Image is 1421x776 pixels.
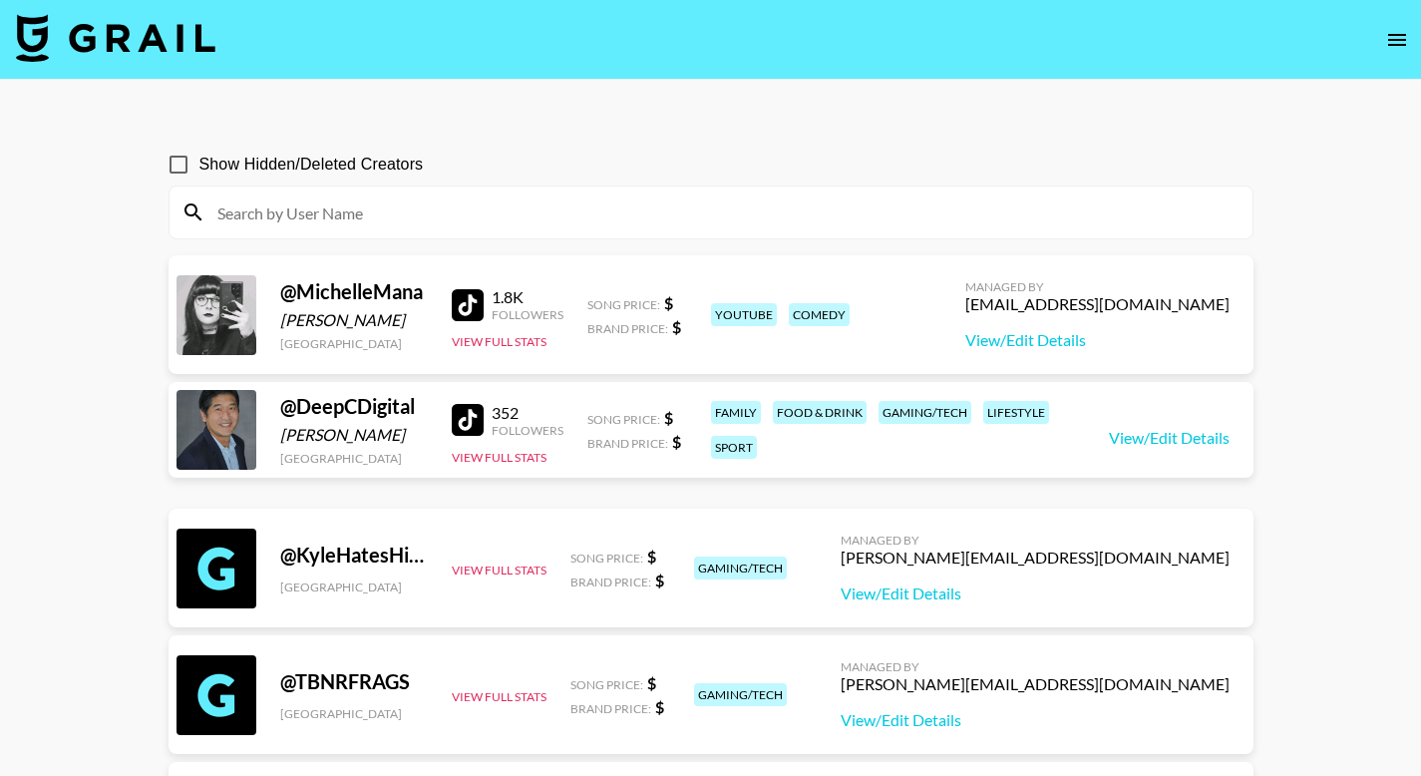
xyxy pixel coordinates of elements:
[711,401,761,424] div: family
[587,412,660,427] span: Song Price:
[280,580,428,594] div: [GEOGRAPHIC_DATA]
[647,673,656,692] strong: $
[672,432,681,451] strong: $
[1109,428,1230,448] a: View/Edit Details
[773,401,867,424] div: food & drink
[694,683,787,706] div: gaming/tech
[983,401,1049,424] div: lifestyle
[452,450,546,465] button: View Full Stats
[280,279,428,304] div: @ MichelleMana
[570,701,651,716] span: Brand Price:
[452,563,546,578] button: View Full Stats
[452,689,546,704] button: View Full Stats
[1377,20,1417,60] button: open drawer
[841,533,1230,548] div: Managed By
[280,706,428,721] div: [GEOGRAPHIC_DATA]
[280,394,428,419] div: @ DeepCDigital
[280,425,428,445] div: [PERSON_NAME]
[280,310,428,330] div: [PERSON_NAME]
[280,451,428,466] div: [GEOGRAPHIC_DATA]
[841,548,1230,568] div: [PERSON_NAME][EMAIL_ADDRESS][DOMAIN_NAME]
[711,436,757,459] div: sport
[280,336,428,351] div: [GEOGRAPHIC_DATA]
[965,330,1230,350] a: View/Edit Details
[789,303,850,326] div: comedy
[711,303,777,326] div: youtube
[280,543,428,568] div: @ KyleHatesHiking
[879,401,971,424] div: gaming/tech
[694,557,787,580] div: gaming/tech
[570,551,643,566] span: Song Price:
[492,287,563,307] div: 1.8K
[492,307,563,322] div: Followers
[570,575,651,589] span: Brand Price:
[655,697,664,716] strong: $
[841,583,1230,603] a: View/Edit Details
[587,297,660,312] span: Song Price:
[205,196,1241,228] input: Search by User Name
[841,674,1230,694] div: [PERSON_NAME][EMAIL_ADDRESS][DOMAIN_NAME]
[647,547,656,566] strong: $
[452,334,546,349] button: View Full Stats
[570,677,643,692] span: Song Price:
[664,408,673,427] strong: $
[587,436,668,451] span: Brand Price:
[672,317,681,336] strong: $
[492,403,563,423] div: 352
[841,710,1230,730] a: View/Edit Details
[965,294,1230,314] div: [EMAIL_ADDRESS][DOMAIN_NAME]
[664,293,673,312] strong: $
[655,571,664,589] strong: $
[965,279,1230,294] div: Managed By
[587,321,668,336] span: Brand Price:
[280,669,428,694] div: @ TBNRFRAGS
[841,659,1230,674] div: Managed By
[199,153,424,177] span: Show Hidden/Deleted Creators
[16,14,215,62] img: Grail Talent
[492,423,563,438] div: Followers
